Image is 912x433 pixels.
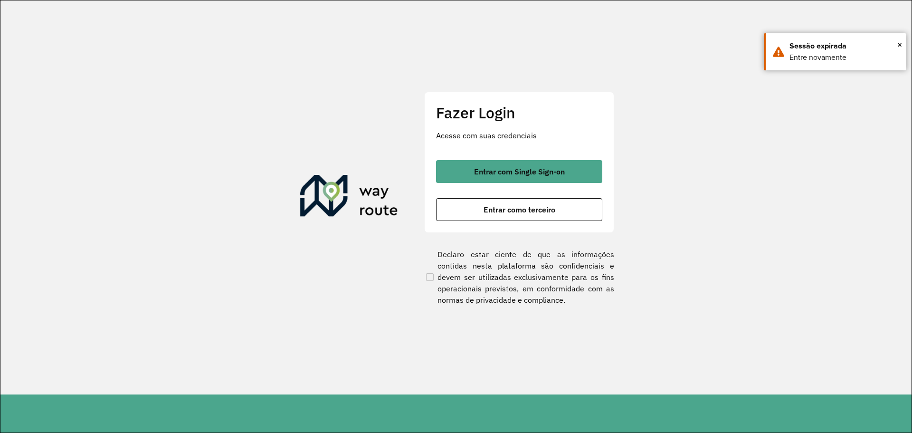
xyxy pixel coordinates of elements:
span: Entrar como terceiro [484,206,555,213]
div: Entre novamente [789,52,899,63]
label: Declaro estar ciente de que as informações contidas nesta plataforma são confidenciais e devem se... [424,249,614,306]
h2: Fazer Login [436,104,602,122]
button: Close [897,38,902,52]
img: Roteirizador AmbevTech [300,175,398,221]
span: × [897,38,902,52]
p: Acesse com suas credenciais [436,130,602,141]
span: Entrar com Single Sign-on [474,168,565,175]
button: button [436,160,602,183]
div: Sessão expirada [789,40,899,52]
button: button [436,198,602,221]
